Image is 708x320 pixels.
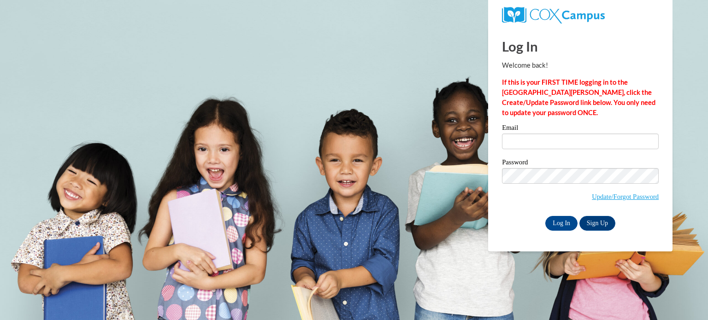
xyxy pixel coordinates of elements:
[502,124,659,134] label: Email
[592,193,659,200] a: Update/Forgot Password
[502,78,655,116] strong: If this is your FIRST TIME logging in to the [GEOGRAPHIC_DATA][PERSON_NAME], click the Create/Upd...
[502,60,659,70] p: Welcome back!
[502,7,605,23] img: COX Campus
[502,37,659,56] h1: Log In
[502,11,605,18] a: COX Campus
[545,216,578,231] input: Log In
[579,216,615,231] a: Sign Up
[502,159,659,168] label: Password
